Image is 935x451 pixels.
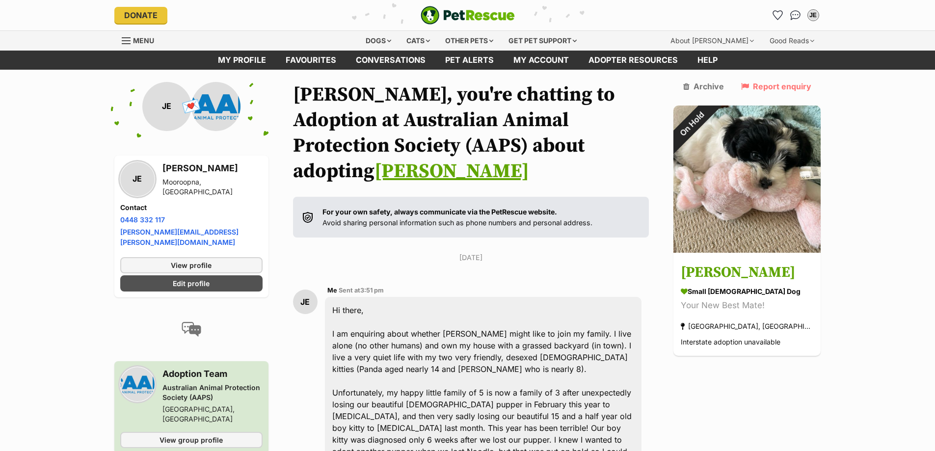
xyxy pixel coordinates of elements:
[182,322,201,337] img: conversation-icon-4a6f8262b818ee0b60e3300018af0b2d0b884aa5de6e9bcb8d3d4eeb1a70a7c4.svg
[162,383,263,402] div: Australian Animal Protection Society (AAPS)
[293,252,649,263] p: [DATE]
[327,287,337,294] span: Me
[120,162,155,196] div: JE
[162,367,263,381] h3: Adoption Team
[208,51,276,70] a: My profile
[346,51,435,70] a: conversations
[120,367,155,401] img: Australian Animal Protection Society (AAPS) profile pic
[681,299,813,312] div: Your New Best Mate!
[120,432,263,448] a: View group profile
[421,6,515,25] a: PetRescue
[142,82,191,131] div: JE
[120,228,239,246] a: [PERSON_NAME][EMAIL_ADDRESS][PERSON_NAME][DOMAIN_NAME]
[664,31,761,51] div: About [PERSON_NAME]
[681,338,780,346] span: Interstate adoption unavailable
[660,92,724,156] div: On Hold
[770,7,821,23] ul: Account quick links
[788,7,803,23] a: Conversations
[360,287,384,294] span: 3:51 pm
[438,31,500,51] div: Other pets
[790,10,801,20] img: chat-41dd97257d64d25036548639549fe6c8038ab92f7586957e7f3b1b290dea8141.svg
[374,159,529,184] a: [PERSON_NAME]
[120,275,263,292] a: Edit profile
[171,260,212,270] span: View profile
[805,7,821,23] button: My account
[673,245,821,255] a: On Hold
[683,82,724,91] a: Archive
[502,31,584,51] div: Get pet support
[322,208,557,216] strong: For your own safety, always communicate via the PetRescue website.
[673,254,821,356] a: [PERSON_NAME] small [DEMOGRAPHIC_DATA] Dog Your New Best Mate! [GEOGRAPHIC_DATA], [GEOGRAPHIC_DAT...
[763,31,821,51] div: Good Reads
[162,404,263,424] div: [GEOGRAPHIC_DATA], [GEOGRAPHIC_DATA]
[162,161,263,175] h3: [PERSON_NAME]
[400,31,437,51] div: Cats
[681,286,813,296] div: small [DEMOGRAPHIC_DATA] Dog
[681,262,813,284] h3: [PERSON_NAME]
[120,257,263,273] a: View profile
[808,10,818,20] div: JE
[173,278,210,289] span: Edit profile
[293,290,318,314] div: JE
[122,31,161,49] a: Menu
[435,51,504,70] a: Pet alerts
[133,36,154,45] span: Menu
[688,51,727,70] a: Help
[114,7,167,24] a: Donate
[359,31,398,51] div: Dogs
[180,96,202,117] span: 💌
[162,177,263,197] div: Mooroopna, [GEOGRAPHIC_DATA]
[191,82,240,131] img: Australian Animal Protection Society (AAPS) profile pic
[322,207,592,228] p: Avoid sharing personal information such as phone numbers and personal address.
[770,7,786,23] a: Favourites
[293,82,649,184] h1: [PERSON_NAME], you're chatting to Adoption at Australian Animal Protection Society (AAPS) about a...
[160,435,223,445] span: View group profile
[579,51,688,70] a: Adopter resources
[421,6,515,25] img: logo-e224e6f780fb5917bec1dbf3a21bbac754714ae5b6737aabdf751b685950b380.svg
[120,203,263,212] h4: Contact
[741,82,811,91] a: Report enquiry
[681,319,813,333] div: [GEOGRAPHIC_DATA], [GEOGRAPHIC_DATA]
[276,51,346,70] a: Favourites
[673,106,821,253] img: Neville
[120,215,165,224] a: 0448 332 117
[339,287,384,294] span: Sent at
[504,51,579,70] a: My account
